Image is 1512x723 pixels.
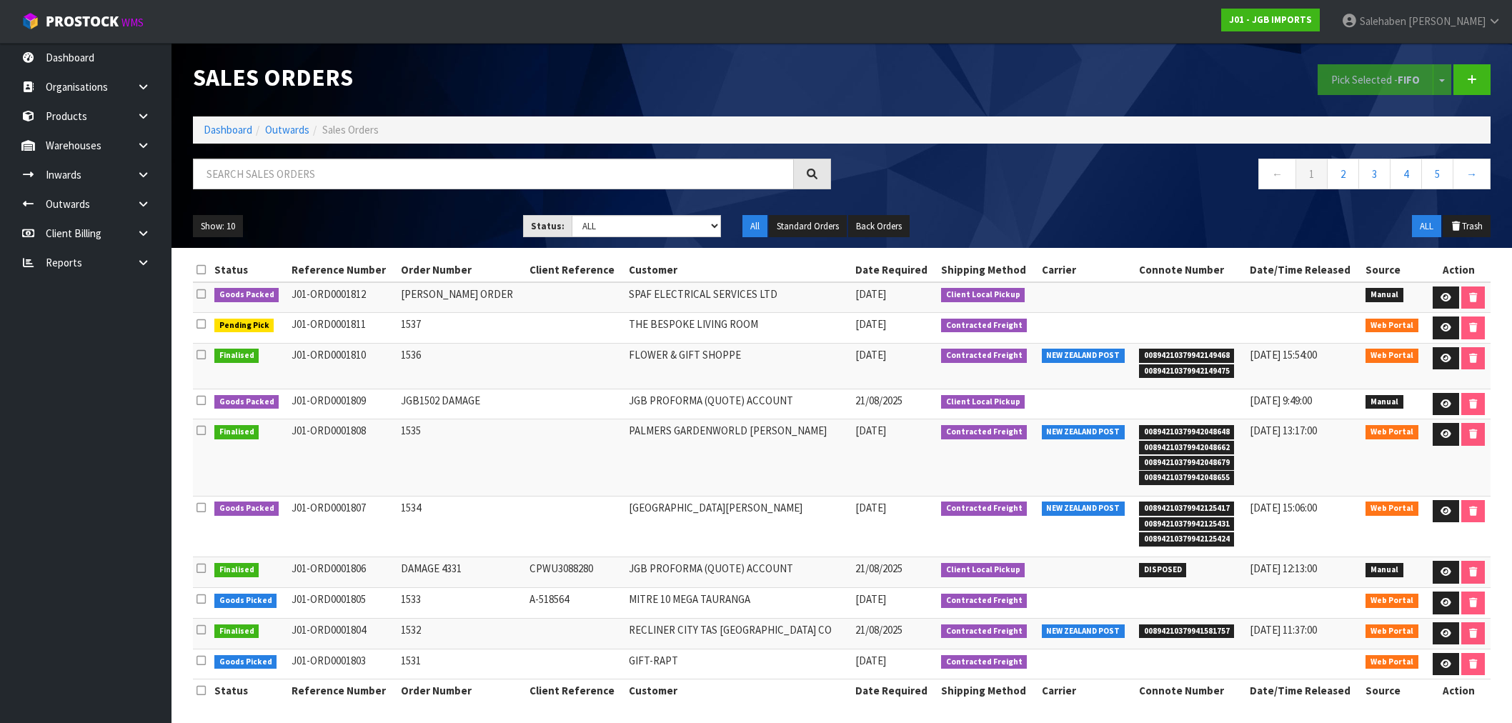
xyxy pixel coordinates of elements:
td: FLOWER & GIFT SHOPPE [625,343,852,389]
span: Web Portal [1366,349,1418,363]
a: Dashboard [204,123,252,136]
span: NEW ZEALAND POST [1042,624,1125,639]
td: 1531 [397,649,526,679]
span: [DATE] 13:17:00 [1250,424,1317,437]
span: Goods Picked [214,655,277,669]
td: [PERSON_NAME] ORDER [397,282,526,313]
span: [PERSON_NAME] [1408,14,1486,28]
td: J01-ORD0001808 [288,419,397,496]
th: Date Required [852,679,937,702]
span: 00894210379942048679 [1139,456,1235,470]
td: [GEOGRAPHIC_DATA][PERSON_NAME] [625,496,852,557]
span: ProStock [46,12,119,31]
td: DAMAGE 4331 [397,557,526,588]
td: J01-ORD0001811 [288,313,397,344]
td: THE BESPOKE LIVING ROOM [625,313,852,344]
td: J01-ORD0001803 [288,649,397,679]
td: JGB PROFORMA (QUOTE) ACCOUNT [625,389,852,419]
span: Finalised [214,624,259,639]
a: ← [1258,159,1296,189]
th: Action [1426,679,1491,702]
th: Reference Number [288,679,397,702]
span: Contracted Freight [941,425,1028,439]
td: 1532 [397,618,526,649]
td: PALMERS GARDENWORLD [PERSON_NAME] [625,419,852,496]
button: ALL [1412,215,1441,238]
strong: J01 - JGB IMPORTS [1229,14,1312,26]
th: Client Reference [526,679,625,702]
span: 00894210379942125424 [1139,532,1235,547]
button: Show: 10 [193,215,243,238]
span: Web Portal [1366,624,1418,639]
th: Client Reference [526,259,625,281]
span: [DATE] 9:49:00 [1250,394,1312,407]
a: 5 [1421,159,1453,189]
span: Contracted Freight [941,594,1028,608]
span: Salehaben [1360,14,1406,28]
button: All [742,215,767,238]
th: Date/Time Released [1246,679,1363,702]
a: Outwards [265,123,309,136]
span: Finalised [214,349,259,363]
span: Contracted Freight [941,502,1028,516]
span: Contracted Freight [941,349,1028,363]
span: Contracted Freight [941,319,1028,333]
td: J01-ORD0001807 [288,496,397,557]
span: 00894210379942048655 [1139,471,1235,485]
strong: FIFO [1398,73,1420,86]
span: [DATE] 15:54:00 [1250,348,1317,361]
td: RECLINER CITY TAS [GEOGRAPHIC_DATA] CO [625,618,852,649]
span: [DATE] [855,287,886,301]
th: Action [1426,259,1491,281]
th: Source [1362,259,1426,281]
strong: Status: [531,220,564,232]
span: [DATE] [855,592,886,606]
td: JGB1502 DAMAGE [397,389,526,419]
span: 21/08/2025 [855,394,902,407]
span: [DATE] [855,348,886,361]
th: Date Required [852,259,937,281]
td: SPAF ELECTRICAL SERVICES LTD [625,282,852,313]
span: Manual [1366,288,1403,302]
nav: Page navigation [852,159,1491,194]
td: J01-ORD0001806 [288,557,397,588]
span: Client Local Pickup [941,395,1025,409]
span: [DATE] [855,424,886,437]
span: Goods Packed [214,288,279,302]
td: 1536 [397,343,526,389]
td: 1533 [397,588,526,619]
span: Manual [1366,395,1403,409]
h1: Sales Orders [193,64,831,91]
td: JGB PROFORMA (QUOTE) ACCOUNT [625,557,852,588]
th: Connote Number [1135,679,1246,702]
th: Status [211,259,288,281]
td: GIFT-RAPT [625,649,852,679]
span: [DATE] [855,654,886,667]
span: 00894210379942125417 [1139,502,1235,516]
th: Carrier [1038,259,1135,281]
button: Standard Orders [769,215,847,238]
button: Back Orders [848,215,910,238]
th: Customer [625,259,852,281]
span: 00894210379942048648 [1139,425,1235,439]
span: NEW ZEALAND POST [1042,349,1125,363]
span: DISPOSED [1139,563,1187,577]
span: Finalised [214,563,259,577]
a: J01 - JGB IMPORTS [1221,9,1320,31]
th: Connote Number [1135,259,1246,281]
button: Trash [1443,215,1491,238]
span: Goods Packed [214,502,279,516]
td: J01-ORD0001810 [288,343,397,389]
th: Date/Time Released [1246,259,1363,281]
td: MITRE 10 MEGA TAURANGA [625,588,852,619]
td: A-518564 [526,588,625,619]
span: [DATE] 15:06:00 [1250,501,1317,514]
td: 1537 [397,313,526,344]
span: 21/08/2025 [855,562,902,575]
th: Order Number [397,679,526,702]
span: 00894210379941581757 [1139,624,1235,639]
td: 1535 [397,419,526,496]
th: Source [1362,679,1426,702]
th: Shipping Method [937,679,1038,702]
td: 1534 [397,496,526,557]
